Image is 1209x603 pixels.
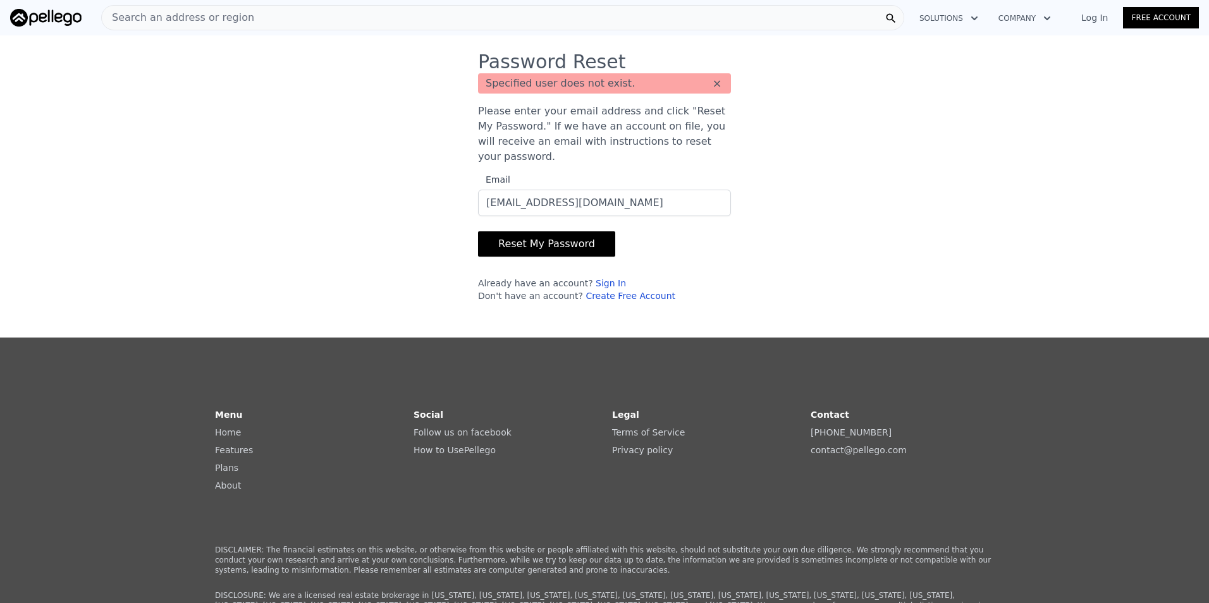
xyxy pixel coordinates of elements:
[811,427,892,437] a: [PHONE_NUMBER]
[478,277,731,302] div: Already have an account? Don't have an account?
[596,278,626,288] a: Sign In
[478,190,731,216] input: Email
[102,10,254,25] span: Search an address or region
[215,410,242,420] strong: Menu
[215,463,238,473] a: Plans
[215,445,253,455] a: Features
[811,445,907,455] a: contact@pellego.com
[586,291,675,301] a: Create Free Account
[1123,7,1199,28] a: Free Account
[478,104,731,164] p: Please enter your email address and click "Reset My Password." If we have an account on file, you...
[811,410,849,420] strong: Contact
[414,427,512,437] a: Follow us on facebook
[478,174,510,185] span: Email
[215,545,994,575] p: DISCLAIMER: The financial estimates on this website, or otherwise from this website or people aff...
[10,9,82,27] img: Pellego
[215,480,241,490] a: About
[478,231,615,257] button: Reset My Password
[612,427,685,437] a: Terms of Service
[478,51,731,73] h3: Password Reset
[711,77,723,90] button: ×
[414,445,496,455] a: How to UsePellego
[612,445,673,455] a: Privacy policy
[414,410,443,420] strong: Social
[988,7,1061,30] button: Company
[478,73,731,94] div: Specified user does not exist.
[909,7,988,30] button: Solutions
[612,410,639,420] strong: Legal
[215,427,241,437] a: Home
[1066,11,1123,24] a: Log In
